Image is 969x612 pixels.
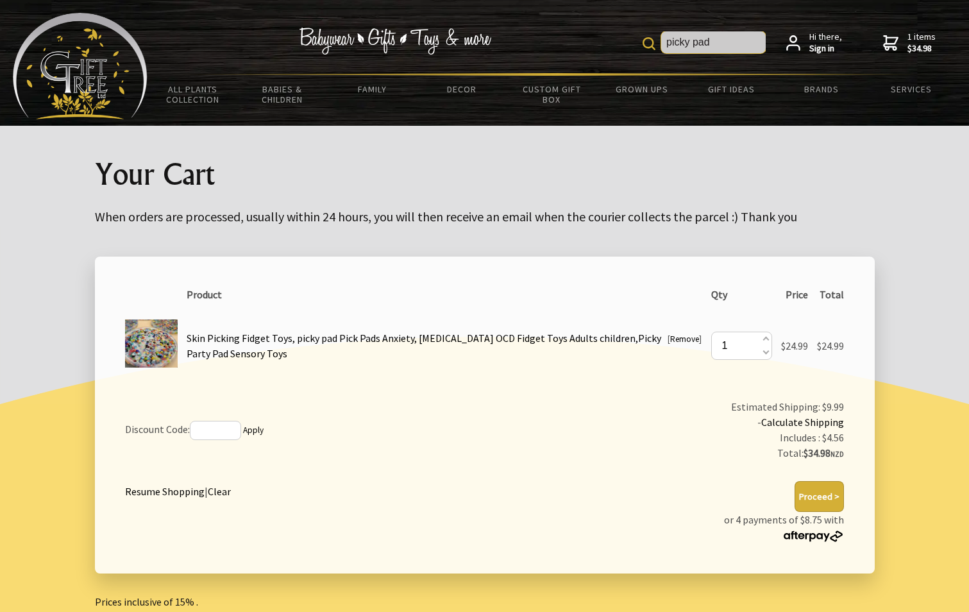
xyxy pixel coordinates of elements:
[809,43,842,55] strong: Sign in
[813,282,848,307] th: Total
[813,307,848,384] td: $24.99
[190,421,241,440] input: If you have a discount code, enter it here and press 'Apply'.
[519,395,848,466] td: Estimated Shipping: $9.99 -
[804,446,844,459] strong: $34.98
[597,76,687,103] a: Grown Ups
[706,282,776,307] th: Qty
[724,512,844,543] p: or 4 payments of $8.75 with
[761,416,844,429] a: Calculate Shipping
[327,76,417,103] a: Family
[524,430,845,445] div: Includes : $4.56
[661,31,766,53] input: Site Search
[95,594,875,609] p: Prices inclusive of 15% .
[147,76,237,113] a: All Plants Collection
[777,307,813,384] td: $24.99
[782,531,844,542] img: Afterpay
[507,76,596,113] a: Custom Gift Box
[182,282,706,307] th: Product
[777,282,813,307] th: Price
[187,332,661,360] a: Skin Picking Fidget Toys, picky pad Pick Pads Anxiety, [MEDICAL_DATA] OCD Fidget Toys Adults chil...
[777,76,866,103] a: Brands
[687,76,777,103] a: Gift Ideas
[907,43,936,55] strong: $34.98
[670,334,699,344] a: Remove
[243,425,264,436] a: Apply
[643,37,655,50] img: product search
[13,13,147,119] img: Babyware - Gifts - Toys and more...
[95,157,875,190] h1: Your Cart
[125,481,231,499] div: |
[237,76,327,113] a: Babies & Children
[125,485,205,498] a: Resume Shopping
[668,334,702,344] small: [ ]
[208,485,231,498] a: Clear
[795,481,844,512] button: Proceed >
[121,395,519,466] td: Discount Code:
[830,450,844,459] span: NZD
[809,31,842,54] span: Hi there,
[299,28,491,55] img: Babywear - Gifts - Toys & more
[866,76,956,103] a: Services
[95,208,797,225] big: When orders are processed, usually within 24 hours, you will then receive an email when the couri...
[524,445,845,462] div: Total:
[786,31,842,54] a: Hi there,Sign in
[883,31,936,54] a: 1 items$34.98
[417,76,507,103] a: Decor
[907,31,936,54] span: 1 items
